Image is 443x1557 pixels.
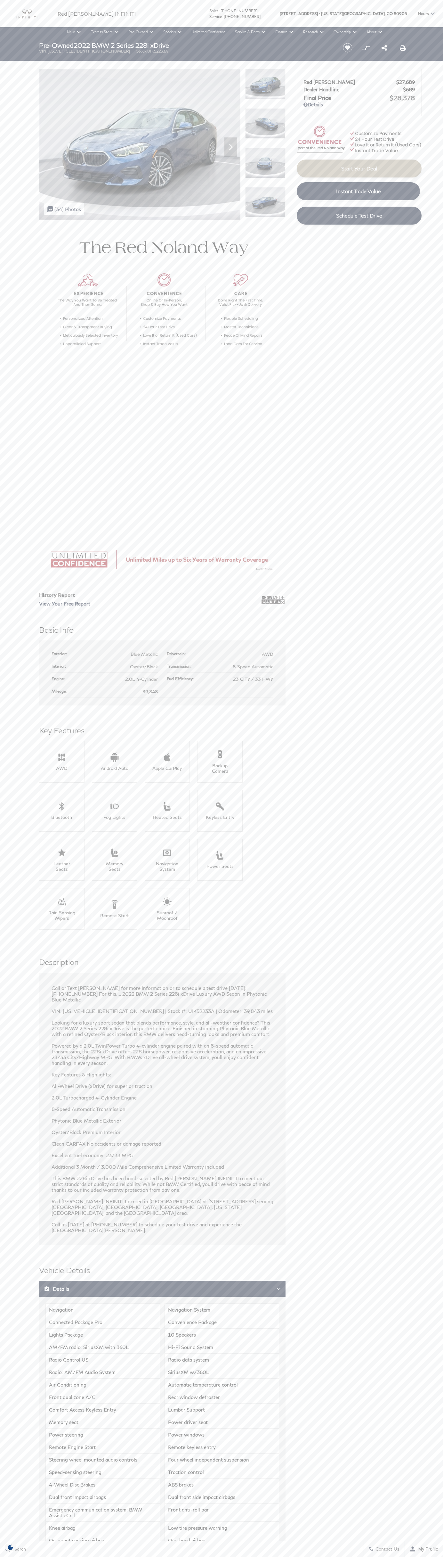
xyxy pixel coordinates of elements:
img: Used 2022 Blue Metallic BMW 228i xDrive image 1 [245,69,286,99]
li: Occupant sensing airbag [45,1534,160,1547]
strong: Pre-Owned [39,41,74,49]
a: Schedule Test Drive [297,207,422,225]
li: Overhead airbag [165,1534,279,1547]
li: Front anti-roll bar [165,1503,279,1522]
div: Call or Text [PERSON_NAME] for more information or to schedule a test drive [DATE]: [PHONE_NUMBER... [52,985,273,1233]
section: Click to Open Cookie Consent Modal [3,1544,18,1551]
div: Leather Seats [47,861,77,872]
span: Search [10,1546,26,1552]
span: Red [PERSON_NAME] [303,79,396,85]
span: Start Your Deal [341,165,377,171]
img: Used 2022 Blue Metallic BMW 228i xDrive image 4 [245,187,286,218]
h2: Key Features [39,725,286,736]
a: Red [PERSON_NAME] $27,689 [303,79,415,85]
a: About [362,27,387,37]
div: Android Auto [100,765,129,771]
li: Radio data system [165,1354,279,1366]
div: Keyless Entry [205,814,235,820]
a: Final Price $28,378 [303,94,415,102]
li: Power driver seat [165,1416,279,1429]
h3: Details [44,1286,277,1292]
li: Speed-sensing steering [45,1466,160,1479]
a: Unlimited Confidence [187,27,230,37]
li: Remote keyless entry [165,1441,279,1454]
li: SiriusXM w/360L [165,1366,279,1379]
a: Red [PERSON_NAME] INFINITI [58,10,136,18]
a: Express Store [86,27,124,37]
div: Mileage: [52,688,70,694]
li: Emergency communication system: BMW Assist eCall [45,1503,160,1522]
li: Convenience Package [165,1316,279,1329]
a: [PHONE_NUMBER] [221,8,257,13]
span: Final Price [303,94,390,101]
a: Pre-Owned [124,27,158,37]
li: Lights Package [45,1329,160,1341]
span: Red [PERSON_NAME] INFINITI [58,11,136,17]
li: 10 Speakers [165,1329,279,1341]
span: : [219,8,220,13]
a: Research [298,27,329,37]
div: Interior: [52,663,69,669]
li: Rear window defroster [165,1391,279,1404]
li: Connected Package Pro [45,1316,160,1329]
span: Oyster/Black [130,664,158,669]
span: Instant Trade Value [336,188,381,194]
a: Print this Pre-Owned 2022 BMW 2 Series 228i xDrive [400,44,406,52]
button: Open user profile menu [405,1541,443,1557]
span: Schedule Test Drive [336,212,382,218]
div: Backup Camera [205,763,235,774]
a: Ownership [329,27,362,37]
span: Stock: [136,49,147,54]
li: Steering wheel mounted audio controls [45,1454,160,1466]
span: Sales [209,8,219,13]
div: Fuel Efficiency: [167,676,197,681]
li: Traction control [165,1466,279,1479]
li: ABS brakes [165,1479,279,1491]
span: [US_VEHICLE_IDENTIFICATION_NUMBER] [47,49,130,54]
li: Radio Control US [45,1354,160,1366]
a: Service & Parts [230,27,270,37]
div: Navigation System [152,861,182,872]
li: Remote Engine Start [45,1441,160,1454]
a: Specials [158,27,187,37]
li: Low tire pressure warning [165,1522,279,1534]
img: Used 2022 Blue Metallic BMW 228i xDrive image 3 [245,148,286,178]
h2: Description [39,956,286,968]
div: Engine: [52,676,68,681]
nav: Main Navigation [62,27,387,37]
a: Dealer Handling $689 [303,86,415,92]
span: AWD [262,651,273,657]
li: Power windows [165,1429,279,1441]
div: Remote Start [100,913,129,918]
a: View Your Free Report [39,601,90,606]
li: Knee airbag [45,1522,160,1534]
img: Opt-Out Icon [3,1544,18,1551]
a: [STREET_ADDRESS] • [US_STATE][GEOGRAPHIC_DATA], CO 80905 [280,11,407,16]
li: Lumbar Support [165,1404,279,1416]
span: 2.0L 4-Cylinder [125,676,158,682]
span: $27,689 [396,79,415,85]
h2: Basic Info [39,624,286,636]
li: AM/FM radio: SiriusXM with 360L [45,1341,160,1354]
button: Save vehicle [341,43,355,53]
div: AWD [47,765,77,771]
span: Blue Metallic [131,651,158,657]
li: Navigation [45,1303,160,1316]
li: Dual front impact airbags [45,1491,160,1503]
a: Details [303,102,415,107]
li: Radio: AM/FM Audio System [45,1366,160,1379]
li: Four wheel independent suspension [165,1454,279,1466]
img: Show me the Carfax [262,592,286,608]
span: Dealer Handling [303,86,403,92]
span: Contact Us [374,1546,399,1552]
span: VIN: [39,49,47,54]
span: UIK52233A [147,49,168,54]
span: My Profile [416,1546,438,1552]
div: Exterior: [52,651,70,656]
li: Automatic temperature control [165,1379,279,1391]
span: $28,378 [390,94,415,102]
a: Share this Pre-Owned 2022 BMW 2 Series 228i xDrive [382,44,387,52]
img: Unlimited miles up to six years of warranty coverage. [39,546,286,573]
li: Navigation System [165,1303,279,1316]
li: Front dual zone A/C [45,1391,160,1404]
